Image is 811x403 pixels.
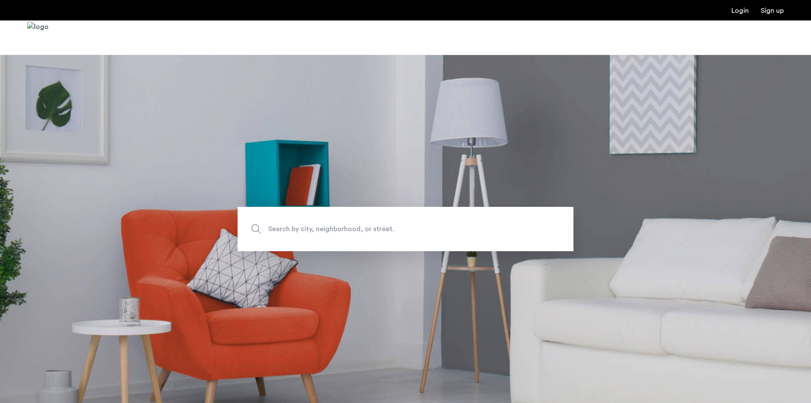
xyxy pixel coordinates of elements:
a: Registration [761,7,784,14]
img: logo [27,22,49,54]
a: Cazamio Logo [27,22,49,54]
a: Login [731,7,749,14]
span: Search by city, neighborhood, or street. [268,223,503,235]
input: Apartment Search [238,207,573,251]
